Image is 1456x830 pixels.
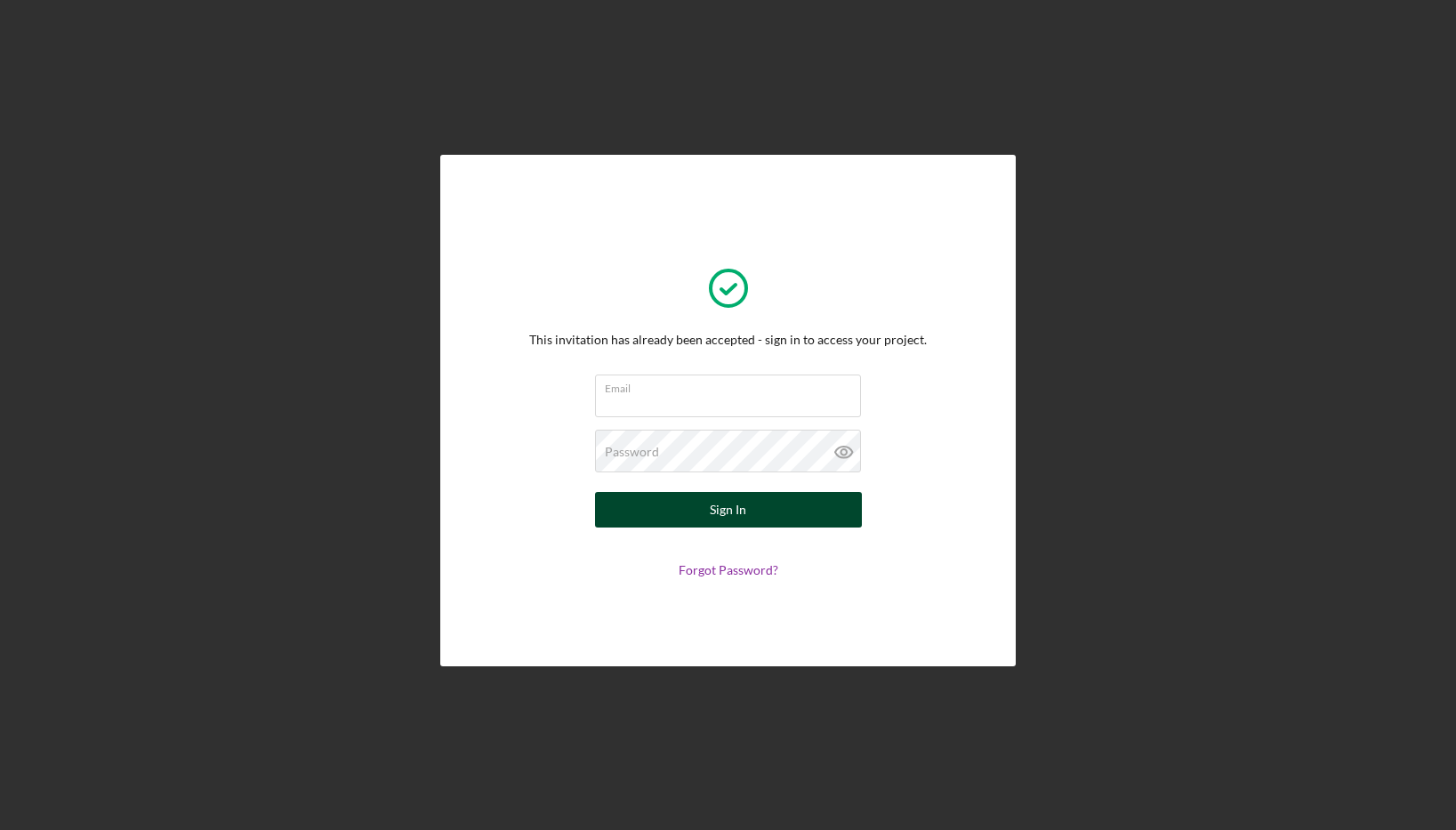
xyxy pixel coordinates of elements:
[595,492,862,528] button: Sign In
[679,562,778,577] a: Forgot Password?
[605,445,659,459] label: Password
[710,492,746,528] div: Sign In
[529,333,927,347] div: This invitation has already been accepted - sign in to access your project.
[605,375,861,395] label: Email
